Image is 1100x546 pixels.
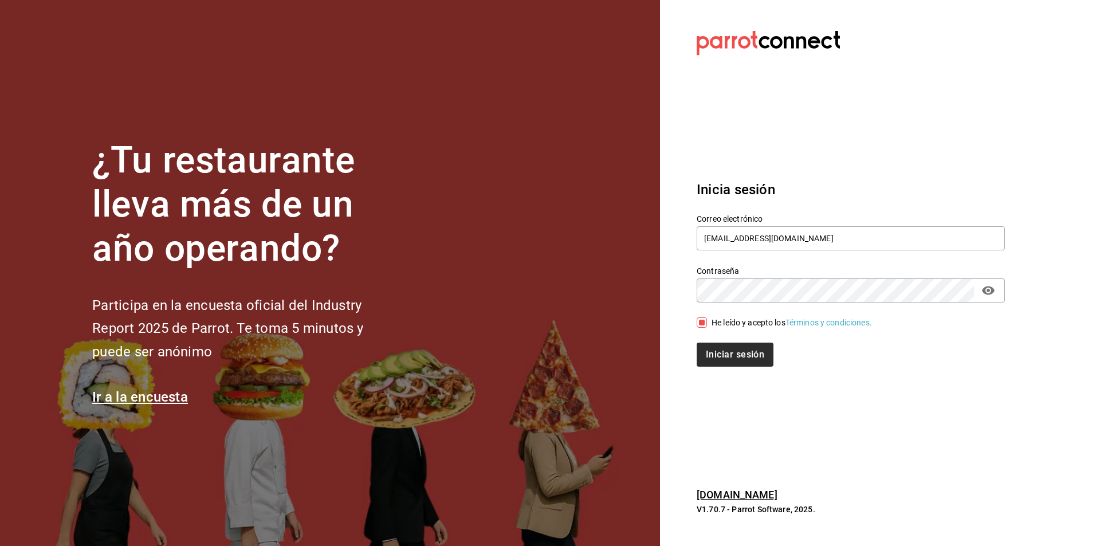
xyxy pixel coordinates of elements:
button: passwordField [979,281,998,300]
button: Iniciar sesión [697,343,773,367]
label: Contraseña [697,267,1005,275]
input: Ingresa tu correo electrónico [697,226,1005,250]
label: Correo electrónico [697,215,1005,223]
a: Ir a la encuesta [92,389,188,405]
p: V1.70.7 - Parrot Software, 2025. [697,504,1005,515]
div: He leído y acepto los [712,317,872,329]
h2: Participa en la encuesta oficial del Industry Report 2025 de Parrot. Te toma 5 minutos y puede se... [92,294,402,364]
h1: ¿Tu restaurante lleva más de un año operando? [92,139,402,270]
a: Términos y condiciones. [785,318,872,327]
a: [DOMAIN_NAME] [697,489,777,501]
h3: Inicia sesión [697,179,1005,200]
